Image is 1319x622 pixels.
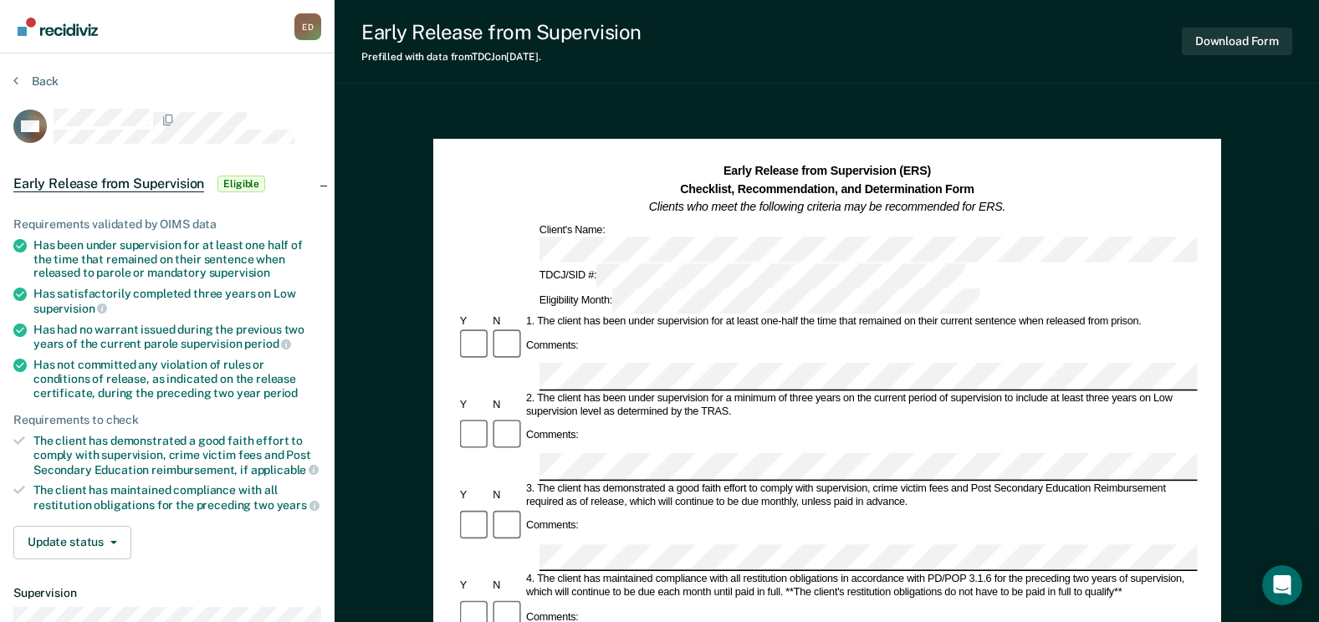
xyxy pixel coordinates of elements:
[490,579,524,593] div: N
[13,586,321,600] dt: Supervision
[13,217,321,232] div: Requirements validated by OIMS data
[13,74,59,89] button: Back
[524,520,581,533] div: Comments:
[648,200,1005,213] em: Clients who meet the following criteria may be recommended for ERS.
[294,13,321,40] div: E D
[457,579,490,593] div: Y
[33,302,107,315] span: supervision
[263,386,298,400] span: period
[33,483,321,512] div: The client has maintained compliance with all restitution obligations for the preceding two
[13,176,204,192] span: Early Release from Supervision
[723,164,931,177] strong: Early Release from Supervision (ERS)
[217,176,265,192] span: Eligible
[524,314,1198,328] div: 1. The client has been under supervision for at least one-half the time that remained on their cu...
[33,434,321,477] div: The client has demonstrated a good faith effort to comply with supervision, crime victim fees and...
[33,358,321,400] div: Has not committed any violation of rules or conditions of release, as indicated on the release ce...
[251,463,319,477] span: applicable
[524,430,581,443] div: Comments:
[294,13,321,40] button: Profile dropdown button
[244,337,291,350] span: period
[490,314,524,328] div: N
[490,399,524,412] div: N
[277,498,320,512] span: years
[13,413,321,427] div: Requirements to check
[536,288,983,314] div: Eligibility Month:
[524,392,1198,419] div: 2. The client has been under supervision for a minimum of three years on the current period of su...
[33,287,321,315] div: Has satisfactorily completed three years on Low
[680,182,974,196] strong: Checklist, Recommendation, and Determination Form
[13,526,131,559] button: Update status
[18,18,98,36] img: Recidiviz
[33,238,321,280] div: Has been under supervision for at least one half of the time that remained on their sentence when...
[33,323,321,351] div: Has had no warrant issued during the previous two years of the current parole supervision
[490,489,524,502] div: N
[457,399,490,412] div: Y
[361,51,642,63] div: Prefilled with data from TDCJ on [DATE] .
[361,20,642,44] div: Early Release from Supervision
[457,489,490,502] div: Y
[457,314,490,328] div: Y
[524,339,581,352] div: Comments:
[1182,28,1292,55] button: Download Form
[536,263,967,288] div: TDCJ/SID #:
[209,266,270,279] span: supervision
[524,573,1198,599] div: 4. The client has maintained compliance with all restitution obligations in accordance with PD/PO...
[524,482,1198,509] div: 3. The client has demonstrated a good faith effort to comply with supervision, crime victim fees ...
[1262,565,1302,605] iframe: Intercom live chat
